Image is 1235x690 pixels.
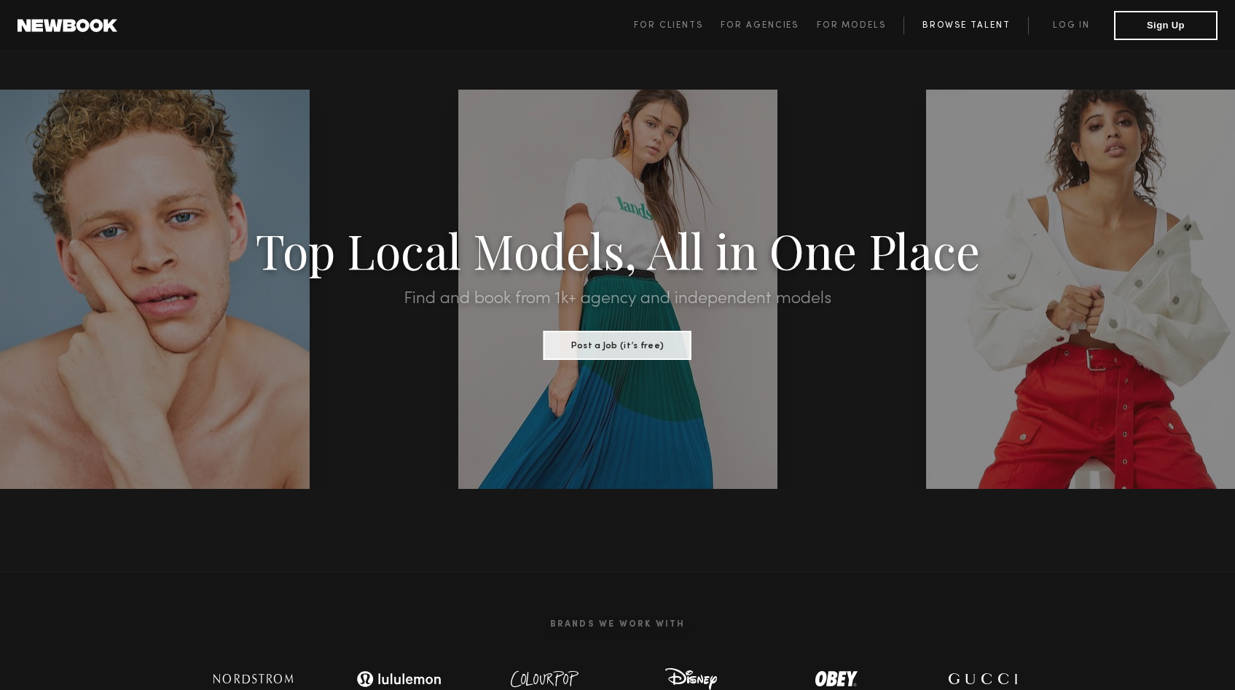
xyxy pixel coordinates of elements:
a: Post a Job (it’s free) [544,336,691,352]
h1: Top Local Models, All in One Place [93,227,1142,273]
button: Post a Job (it’s free) [544,331,691,360]
button: Sign Up [1114,11,1218,40]
span: For Models [817,21,886,30]
a: Log in [1028,17,1114,34]
span: For Agencies [721,21,799,30]
a: For Models [817,17,904,34]
a: For Clients [634,17,721,34]
h2: Brands We Work With [181,602,1055,647]
span: For Clients [634,21,703,30]
a: Browse Talent [903,17,1028,34]
h2: Find and book from 1k+ agency and independent models [93,290,1142,307]
a: For Agencies [721,17,816,34]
